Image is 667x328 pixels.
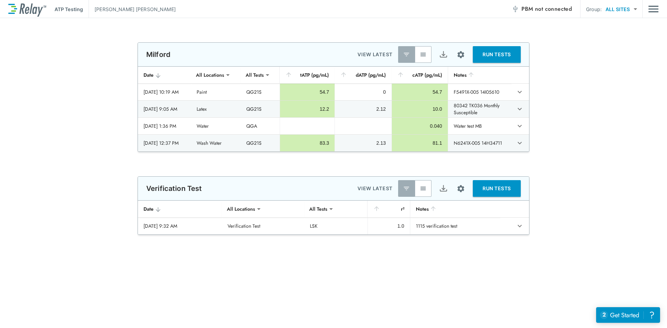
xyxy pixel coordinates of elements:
[143,140,186,146] div: [DATE] 12:37 PM
[586,6,602,13] p: Group:
[439,50,448,59] img: Export Icon
[241,135,279,151] td: QG21S
[514,103,526,115] button: expand row
[340,89,386,95] div: 0
[416,205,495,213] div: Notes
[304,202,332,216] div: All Tests
[473,46,521,63] button: RUN TESTS
[146,184,202,193] p: Verification Test
[448,84,512,100] td: F5491X-005 14I05610
[439,184,448,193] img: Export Icon
[191,135,241,151] td: Wash Water
[241,101,279,117] td: QG21S
[420,51,427,58] img: View All
[397,106,442,112] div: 10.0
[512,6,519,12] img: Offline Icon
[191,118,241,134] td: Water
[514,86,526,98] button: expand row
[286,106,329,112] div: 12.2
[373,205,404,213] div: r²
[452,179,470,198] button: Site setup
[448,118,512,134] td: Water test MB
[397,71,442,79] div: cATP (pg/mL)
[473,180,521,197] button: RUN TESTS
[241,118,279,134] td: QGA
[55,6,83,13] p: ATP Testing
[138,201,529,235] table: sticky table
[521,4,572,14] span: PBM
[456,50,465,59] img: Settings Icon
[138,201,222,218] th: Date
[138,67,191,84] th: Date
[143,222,216,229] div: [DATE] 9:32 AM
[448,101,512,117] td: 80342 TK036 Monthly Susceptible
[373,222,404,229] div: 1.0
[222,218,304,234] td: Verification Test
[514,220,526,232] button: expand row
[138,67,529,152] table: sticky table
[191,68,229,82] div: All Locations
[397,123,442,129] div: 0.040
[340,140,386,146] div: 2.13
[143,106,186,112] div: [DATE] 9:05 AM
[648,2,659,16] img: Drawer Icon
[596,307,660,323] iframe: Resource center
[340,71,386,79] div: dATP (pg/mL)
[435,180,452,197] button: Export
[94,6,176,13] p: [PERSON_NAME] [PERSON_NAME]
[456,184,465,193] img: Settings Icon
[241,68,269,82] div: All Tests
[286,89,329,95] div: 54.7
[397,89,442,95] div: 54.7
[420,185,427,192] img: View All
[143,89,186,95] div: [DATE] 10:19 AM
[535,5,572,13] span: not connected
[357,50,393,59] p: VIEW LATEST
[403,185,410,192] img: Latest
[397,140,442,146] div: 81.1
[454,71,506,79] div: Notes
[191,84,241,100] td: Paint
[285,71,329,79] div: tATP (pg/mL)
[222,202,260,216] div: All Locations
[8,2,46,17] img: LuminUltra Relay
[452,45,470,64] button: Site setup
[241,84,279,100] td: QG21S
[509,2,575,16] button: PBM not connected
[357,184,393,193] p: VIEW LATEST
[514,120,526,132] button: expand row
[191,101,241,117] td: Latex
[410,218,501,234] td: 1115 verification test
[448,135,512,151] td: N6241X-005 14H34711
[403,51,410,58] img: Latest
[143,123,186,129] div: [DATE] 1:36 PM
[340,106,386,112] div: 2.12
[435,46,452,63] button: Export
[514,137,526,149] button: expand row
[648,2,659,16] button: Main menu
[286,140,329,146] div: 83.3
[304,218,368,234] td: LSK
[146,50,171,59] p: Milford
